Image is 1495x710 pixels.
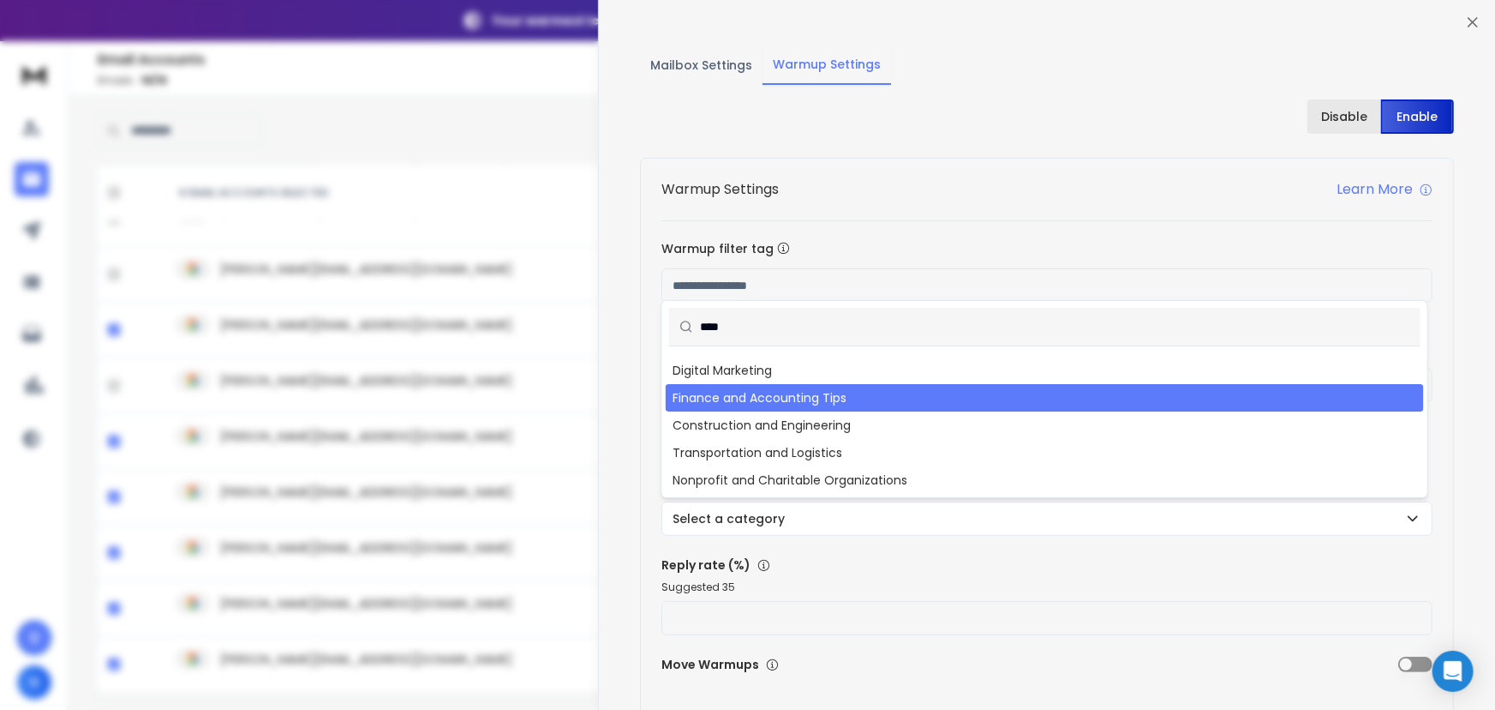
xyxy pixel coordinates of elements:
[673,472,907,489] span: Nonprofit and Charitable Organizations
[673,444,842,461] span: Transportation and Logistics
[673,417,851,434] span: Construction and Engineering
[1432,651,1474,692] div: Open Intercom Messenger
[673,362,772,379] span: Digital Marketing
[673,389,846,406] span: Finance and Accounting Tips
